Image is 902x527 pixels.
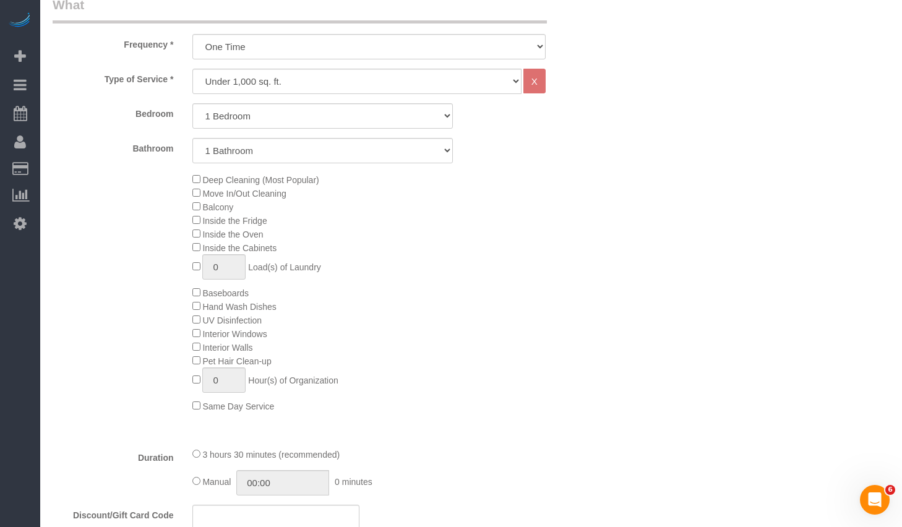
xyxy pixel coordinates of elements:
[202,329,267,339] span: Interior Windows
[202,343,252,353] span: Interior Walls
[43,34,183,51] label: Frequency *
[860,485,890,515] iframe: Intercom live chat
[202,202,233,212] span: Balcony
[202,401,274,411] span: Same Day Service
[43,69,183,85] label: Type of Service *
[248,262,321,272] span: Load(s) of Laundry
[248,375,338,385] span: Hour(s) of Organization
[43,138,183,155] label: Bathroom
[202,216,267,226] span: Inside the Fridge
[202,477,231,487] span: Manual
[43,505,183,521] label: Discount/Gift Card Code
[202,189,286,199] span: Move In/Out Cleaning
[202,315,262,325] span: UV Disinfection
[43,103,183,120] label: Bedroom
[202,243,277,253] span: Inside the Cabinets
[202,356,271,366] span: Pet Hair Clean-up
[7,12,32,30] img: Automaid Logo
[202,288,249,298] span: Baseboards
[335,477,372,487] span: 0 minutes
[202,229,263,239] span: Inside the Oven
[202,450,340,460] span: 3 hours 30 minutes (recommended)
[43,447,183,464] label: Duration
[202,175,319,185] span: Deep Cleaning (Most Popular)
[202,302,276,312] span: Hand Wash Dishes
[885,485,895,495] span: 6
